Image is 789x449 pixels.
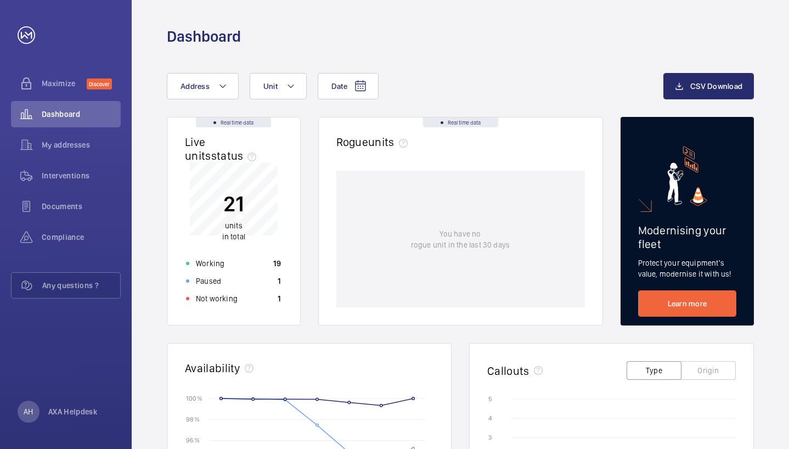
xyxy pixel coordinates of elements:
a: Learn more [638,290,737,317]
span: Any questions ? [42,280,120,291]
button: Type [627,361,681,380]
p: You have no rogue unit in the last 30 days [411,228,510,250]
text: 96 % [186,436,200,444]
span: Maximize [42,78,87,89]
button: CSV Download [663,73,754,99]
p: 19 [273,258,281,269]
p: AH [24,406,33,417]
p: in total [222,220,245,242]
span: Discover [87,78,112,89]
span: Date [331,82,347,91]
h2: Live units [185,135,261,162]
h2: Rogue [336,135,412,149]
p: 21 [222,190,245,217]
text: 5 [488,395,492,403]
p: Not working [196,293,238,304]
span: Unit [263,82,278,91]
button: Date [318,73,379,99]
span: units [368,135,412,149]
text: 3 [488,434,492,441]
span: Interventions [42,170,121,181]
h2: Callouts [487,364,529,378]
img: marketing-card.svg [667,146,707,206]
span: Documents [42,201,121,212]
span: status [211,149,261,162]
span: Address [181,82,210,91]
h2: Modernising your fleet [638,223,737,251]
p: Paused [196,276,221,287]
span: Dashboard [42,109,121,120]
p: 1 [278,293,281,304]
button: Address [167,73,239,99]
h1: Dashboard [167,26,241,47]
p: 1 [278,276,281,287]
text: 4 [488,414,492,422]
p: AXA Helpdesk [48,406,97,417]
div: Real time data [423,117,498,127]
div: Real time data [196,117,271,127]
span: My addresses [42,139,121,150]
p: Protect your equipment's value, modernise it with us! [638,257,737,279]
span: units [225,221,243,230]
button: Origin [681,361,736,380]
text: 98 % [186,416,200,423]
button: Unit [250,73,307,99]
p: Working [196,258,224,269]
text: 100 % [186,394,202,402]
h2: Availability [185,361,240,375]
span: Compliance [42,232,121,243]
span: CSV Download [690,82,742,91]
